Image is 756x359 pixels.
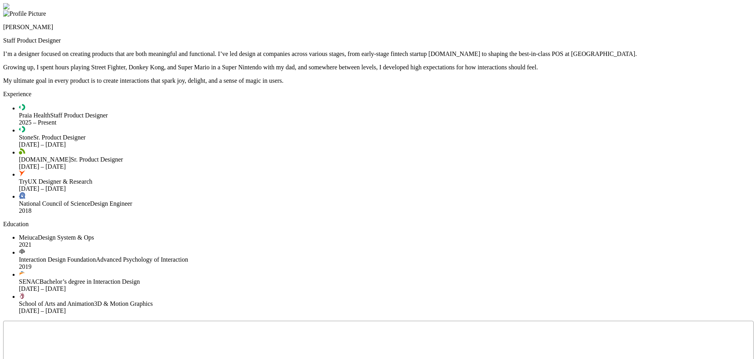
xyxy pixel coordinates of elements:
span: Advanced Psychology of Interaction [96,256,188,263]
span: Sr. Product Designer [71,156,123,163]
p: Experience [3,91,753,98]
span: Bachelor’s degree in Interaction Design [39,278,140,285]
p: Growing up, I spent hours playing Street Fighter, Donkey Kong, and Super Mario in a Super Nintend... [3,64,753,71]
div: 2018 [19,207,753,214]
span: [DATE] – [DATE] [19,285,66,292]
div: [DATE] – [DATE] [19,141,753,148]
p: Education [3,221,753,228]
span: Praia Health [19,112,50,119]
div: 2025 – Present [19,119,753,126]
span: National Council of Science [19,200,90,207]
span: Design System & Ops [38,234,94,241]
span: [DATE] – [DATE] [19,307,66,314]
div: [DATE] – [DATE] [19,163,753,170]
p: I’m a designer focused on creating products that are both meaningful and functional. I’ve led des... [3,50,753,58]
span: Try [19,178,28,185]
span: Stone [19,134,33,141]
span: SENAC [19,278,39,285]
span: Meiuca [19,234,38,241]
span: [DOMAIN_NAME] [19,156,71,163]
span: School of Arts and Animation [19,300,94,307]
span: Staff Product Designer [50,112,108,119]
p: My ultimate goal in every product is to create interactions that spark joy, delight, and a sense ... [3,77,753,84]
p: [PERSON_NAME] [3,24,753,31]
span: 2019 [19,263,31,270]
p: Staff Product Designer [3,37,753,44]
span: UX Designer & Research [28,178,93,185]
img: Profile example [3,3,50,10]
span: 3D & Motion Graphics [94,300,153,307]
span: 2021 [19,241,31,248]
img: Profile Picture [3,10,46,17]
div: [DATE] – [DATE] [19,185,753,192]
span: Interaction Design Foundation [19,256,96,263]
span: Design Engineer [90,200,132,207]
span: Sr. Product Designer [33,134,85,141]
